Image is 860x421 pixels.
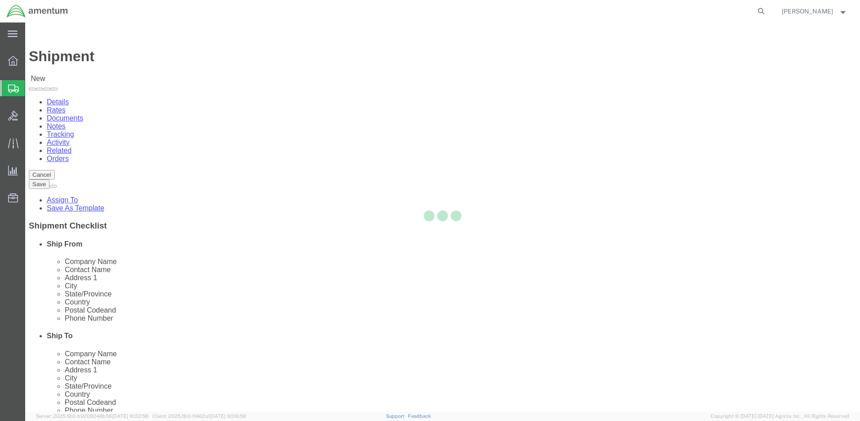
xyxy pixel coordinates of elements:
[386,413,408,419] a: Support
[781,6,848,17] button: [PERSON_NAME]
[36,413,148,419] span: Server: 2025.19.0-b9208248b56
[782,6,833,16] span: Kurt Archuleta
[152,413,246,419] span: Client: 2025.19.0-1f462a1
[711,412,849,420] span: Copyright © [DATE]-[DATE] Agistix Inc., All Rights Reserved
[112,413,148,419] span: [DATE] 10:22:58
[210,413,246,419] span: [DATE] 10:06:59
[6,4,68,18] img: logo
[408,413,431,419] a: Feedback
